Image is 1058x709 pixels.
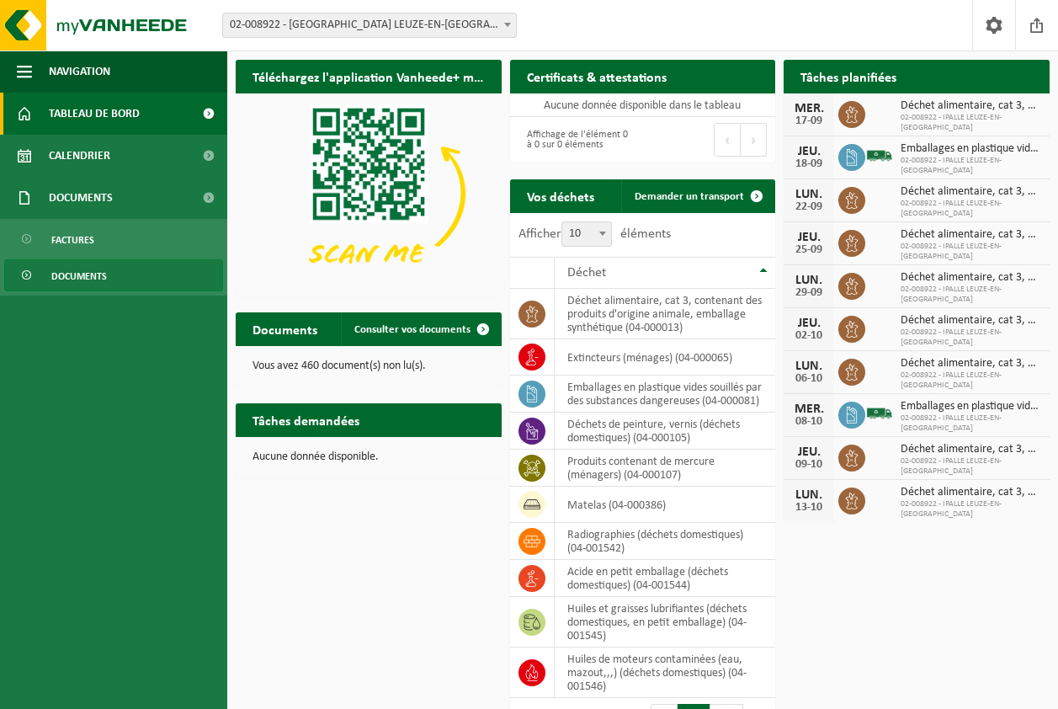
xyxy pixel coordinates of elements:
span: Tableau de bord [49,93,140,135]
span: Déchet alimentaire, cat 3, contenant des produits d'origine animale, emballage s... [901,271,1041,285]
span: Déchet alimentaire, cat 3, contenant des produits d'origine animale, emballage s... [901,486,1041,499]
span: Déchet alimentaire, cat 3, contenant des produits d'origine animale, emballage s... [901,314,1041,328]
span: 02-008922 - IPALLE LEUZE-EN-[GEOGRAPHIC_DATA] [901,456,1041,477]
td: produits contenant de mercure (ménagers) (04-000107) [555,450,776,487]
td: extincteurs (ménages) (04-000065) [555,339,776,376]
td: matelas (04-000386) [555,487,776,523]
td: acide en petit emballage (déchets domestiques) (04-001544) [555,560,776,597]
td: emballages en plastique vides souillés par des substances dangereuses (04-000081) [555,376,776,413]
span: 02-008922 - IPALLE LEUZE-EN-[GEOGRAPHIC_DATA] [901,370,1041,391]
img: Download de VHEPlus App [236,93,502,293]
div: 09-10 [792,459,826,471]
button: Next [741,123,767,157]
td: Radiographies (déchets domestiques) (04-001542) [555,523,776,560]
span: 02-008922 - IPALLE LEUZE-EN-[GEOGRAPHIC_DATA] [901,499,1041,520]
a: Demander un transport [621,179,774,213]
div: JEU. [792,317,826,330]
span: Déchet [567,266,606,280]
div: 22-09 [792,201,826,213]
div: 13-10 [792,502,826,514]
div: 17-09 [792,115,826,127]
div: JEU. [792,231,826,244]
a: Consulter vos documents [341,312,500,346]
div: 29-09 [792,287,826,299]
p: Aucune donnée disponible. [253,451,485,463]
div: LUN. [792,360,826,373]
h2: Tâches planifiées [784,60,913,93]
span: 02-008922 - IPALLE LEUZE-EN-HAINAUT - LEUZE-EN-HAINAUT [222,13,517,38]
span: Demander un transport [635,191,744,202]
span: 02-008922 - IPALLE LEUZE-EN-[GEOGRAPHIC_DATA] [901,285,1041,305]
h2: Tâches demandées [236,403,376,436]
span: Déchet alimentaire, cat 3, contenant des produits d'origine animale, emballage s... [901,228,1041,242]
img: BL-SO-LV [865,141,894,170]
div: JEU. [792,145,826,158]
td: déchet alimentaire, cat 3, contenant des produits d'origine animale, emballage synthétique (04-00... [555,289,776,339]
span: Déchet alimentaire, cat 3, contenant des produits d'origine animale, emballage s... [901,357,1041,370]
div: LUN. [792,188,826,201]
span: 02-008922 - IPALLE LEUZE-EN-[GEOGRAPHIC_DATA] [901,242,1041,262]
span: 02-008922 - IPALLE LEUZE-EN-[GEOGRAPHIC_DATA] [901,199,1041,219]
span: Documents [49,177,113,219]
div: 25-09 [792,244,826,256]
div: LUN. [792,488,826,502]
div: Affichage de l'élément 0 à 0 sur 0 éléments [518,121,635,158]
td: huiles de moteurs contaminées (eau, mazout,,,) (déchets domestiques) (04-001546) [555,648,776,698]
td: déchets de peinture, vernis (déchets domestiques) (04-000105) [555,413,776,450]
div: MER. [792,102,826,115]
span: Calendrier [49,135,110,177]
span: 02-008922 - IPALLE LEUZE-EN-[GEOGRAPHIC_DATA] [901,328,1041,348]
h2: Documents [236,312,334,345]
span: Déchet alimentaire, cat 3, contenant des produits d'origine animale, emballage s... [901,99,1041,113]
span: 10 [562,222,611,246]
span: 02-008922 - IPALLE LEUZE-EN-HAINAUT - LEUZE-EN-HAINAUT [223,13,516,37]
span: 10 [561,221,612,247]
span: Navigation [49,51,110,93]
span: 02-008922 - IPALLE LEUZE-EN-[GEOGRAPHIC_DATA] [901,156,1041,176]
span: 02-008922 - IPALLE LEUZE-EN-[GEOGRAPHIC_DATA] [901,413,1041,434]
div: 06-10 [792,373,826,385]
a: Documents [4,259,223,291]
div: 08-10 [792,416,826,428]
a: Factures [4,223,223,255]
span: Emballages en plastique vides souillés par des substances dangereuses [901,400,1041,413]
img: BL-SO-LV [865,399,894,428]
label: Afficher éléments [518,227,671,241]
div: 02-10 [792,330,826,342]
span: Emballages en plastique vides souillés par des substances dangereuses [901,142,1041,156]
div: JEU. [792,445,826,459]
h2: Vos déchets [510,179,611,212]
button: Previous [714,123,741,157]
td: Aucune donnée disponible dans le tableau [510,93,776,117]
h2: Téléchargez l'application Vanheede+ maintenant! [236,60,502,93]
h2: Certificats & attestations [510,60,683,93]
td: huiles et graisses lubrifiantes (déchets domestiques, en petit emballage) (04-001545) [555,597,776,648]
span: Déchet alimentaire, cat 3, contenant des produits d'origine animale, emballage s... [901,443,1041,456]
span: 02-008922 - IPALLE LEUZE-EN-[GEOGRAPHIC_DATA] [901,113,1041,133]
p: Vous avez 460 document(s) non lu(s). [253,360,485,372]
div: 18-09 [792,158,826,170]
span: Déchet alimentaire, cat 3, contenant des produits d'origine animale, emballage s... [901,185,1041,199]
span: Documents [51,260,107,292]
span: Factures [51,224,94,256]
div: LUN. [792,274,826,287]
div: MER. [792,402,826,416]
span: Consulter vos documents [354,324,471,335]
